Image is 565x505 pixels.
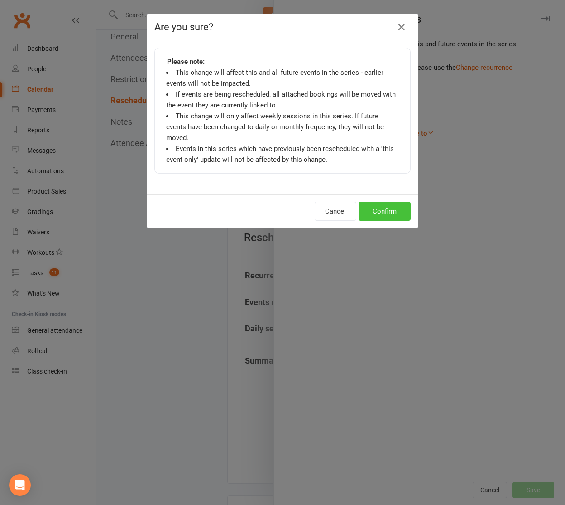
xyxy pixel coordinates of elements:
[166,67,399,89] li: This change will affect this and all future events in the series - earlier events will not be imp...
[166,89,399,111] li: If events are being rescheduled, all attached bookings will be moved with the event they are curr...
[166,111,399,143] li: This change will only affect weekly sessions in this series. If future events have been changed t...
[359,202,411,221] button: Confirm
[394,20,409,34] button: Close
[166,143,399,165] li: Events in this series which have previously been rescheduled with a 'this event only' update will...
[315,202,356,221] button: Cancel
[167,56,205,67] strong: Please note:
[9,474,31,496] div: Open Intercom Messenger
[154,21,411,33] h4: Are you sure?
